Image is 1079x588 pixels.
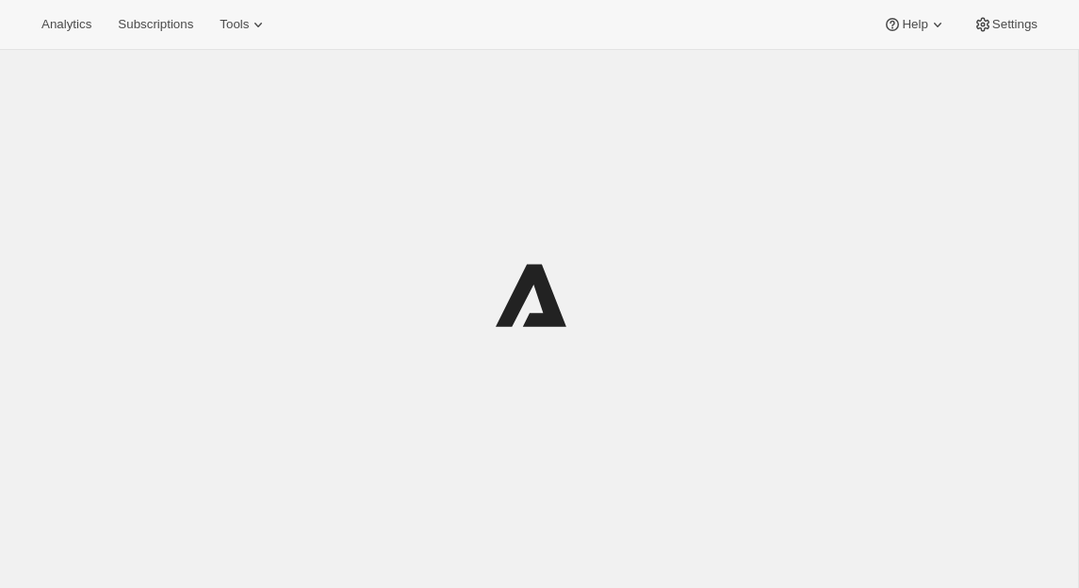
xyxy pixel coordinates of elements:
button: Subscriptions [106,11,204,38]
button: Help [872,11,957,38]
button: Settings [962,11,1049,38]
span: Tools [220,17,249,32]
span: Settings [992,17,1038,32]
span: Analytics [41,17,91,32]
span: Help [902,17,927,32]
button: Analytics [30,11,103,38]
span: Subscriptions [118,17,193,32]
button: Tools [208,11,279,38]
